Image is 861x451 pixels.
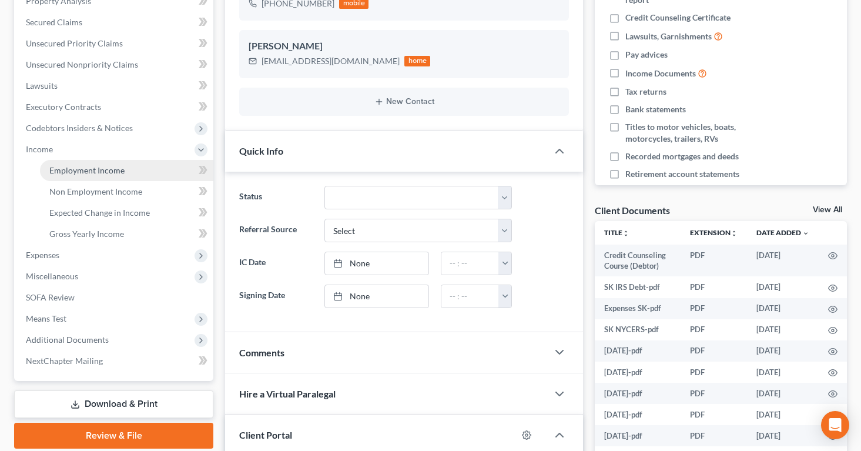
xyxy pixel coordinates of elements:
td: [DATE] [747,276,819,298]
label: Status [233,186,319,209]
span: Hire a Virtual Paralegal [239,388,336,399]
i: unfold_more [731,230,738,237]
span: Quick Info [239,145,283,156]
a: None [325,285,428,308]
td: PDF [681,404,747,425]
span: Pay advices [625,49,668,61]
a: Lawsuits [16,75,213,96]
span: Lawsuits, Garnishments [625,31,712,42]
span: Lawsuits [26,81,58,91]
a: Non Employment Income [40,181,213,202]
a: Date Added expand_more [756,228,809,237]
a: NextChapter Mailing [16,350,213,372]
div: Client Documents [595,204,670,216]
td: PDF [681,319,747,340]
div: [PERSON_NAME] [249,39,560,54]
span: Retirement account statements [625,168,739,180]
td: PDF [681,276,747,298]
td: PDF [681,383,747,404]
a: Gross Yearly Income [40,223,213,245]
div: Open Intercom Messenger [821,411,849,439]
span: Miscellaneous [26,271,78,281]
td: [DATE] [747,319,819,340]
td: PDF [681,298,747,319]
span: Gross Yearly Income [49,229,124,239]
td: [DATE]-pdf [595,340,681,362]
td: [DATE] [747,245,819,277]
a: Expected Change in Income [40,202,213,223]
td: [DATE] [747,404,819,425]
a: Download & Print [14,390,213,418]
span: Recorded mortgages and deeds [625,151,739,162]
span: Codebtors Insiders & Notices [26,123,133,133]
td: PDF [681,362,747,383]
span: Expenses [26,250,59,260]
span: NextChapter Mailing [26,356,103,366]
td: [DATE]-pdf [595,362,681,383]
td: Credit Counseling Course (Debtor) [595,245,681,277]
span: Bank statements [625,103,686,115]
span: Secured Claims [26,17,82,27]
span: Non Employment Income [49,186,142,196]
i: unfold_more [622,230,629,237]
a: Unsecured Priority Claims [16,33,213,54]
div: home [404,56,430,66]
span: Executory Contracts [26,102,101,112]
td: SK NYCERS-pdf [595,319,681,340]
i: expand_more [802,230,809,237]
div: [EMAIL_ADDRESS][DOMAIN_NAME] [262,55,400,67]
td: [DATE] [747,340,819,362]
a: Secured Claims [16,12,213,33]
td: Expenses SK-pdf [595,298,681,319]
a: Extensionunfold_more [690,228,738,237]
span: Income Documents [625,68,696,79]
span: Titles to motor vehicles, boats, motorcycles, trailers, RVs [625,121,774,145]
td: PDF [681,245,747,277]
a: View All [813,206,842,214]
span: Credit Counseling Certificate [625,12,731,24]
span: Unsecured Nonpriority Claims [26,59,138,69]
a: Review & File [14,423,213,449]
span: Income [26,144,53,154]
td: PDF [681,425,747,446]
span: Additional Documents [26,335,109,345]
td: [DATE] [747,425,819,446]
label: Referral Source [233,219,319,242]
a: Employment Income [40,160,213,181]
a: None [325,252,428,275]
span: Tax returns [625,86,666,98]
span: Unsecured Priority Claims [26,38,123,48]
span: SOFA Review [26,292,75,302]
label: IC Date [233,252,319,275]
span: Client Portal [239,429,292,440]
a: Executory Contracts [16,96,213,118]
a: Titleunfold_more [604,228,629,237]
td: [DATE] [747,298,819,319]
td: [DATE]-pdf [595,383,681,404]
td: SK IRS Debt-pdf [595,276,681,298]
span: Means Test [26,313,66,323]
a: SOFA Review [16,287,213,308]
td: [DATE] [747,362,819,383]
label: Signing Date [233,285,319,308]
span: Employment Income [49,165,125,175]
td: [DATE]-pdf [595,404,681,425]
span: Comments [239,347,284,358]
button: New Contact [249,97,560,106]
td: [DATE] [747,383,819,404]
td: [DATE]-pdf [595,425,681,446]
a: Unsecured Nonpriority Claims [16,54,213,75]
input: -- : -- [441,285,499,308]
span: Expected Change in Income [49,208,150,218]
td: PDF [681,340,747,362]
input: -- : -- [441,252,499,275]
